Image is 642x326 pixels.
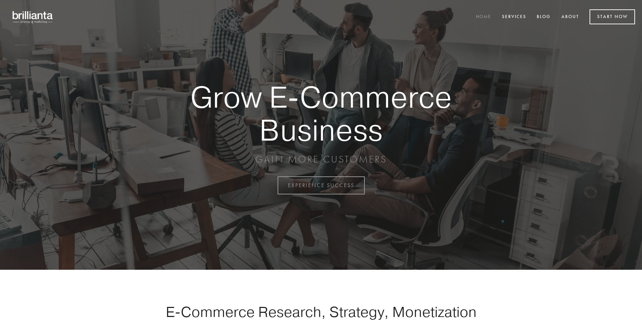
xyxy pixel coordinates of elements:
a: Home [471,11,496,23]
a: Start Now [590,9,635,24]
h1: E-Commerce Research, Strategy, Monetization [144,303,498,320]
a: About [557,11,584,23]
p: GAIN MORE CUSTOMERS [166,153,476,166]
img: brillianta - research, strategy, marketing [7,7,59,27]
a: EXPERIENCE SUCCESS [278,176,365,194]
a: Blog [532,11,555,23]
a: Services [497,11,531,23]
strong: Grow E-Commerce Business [166,81,476,146]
